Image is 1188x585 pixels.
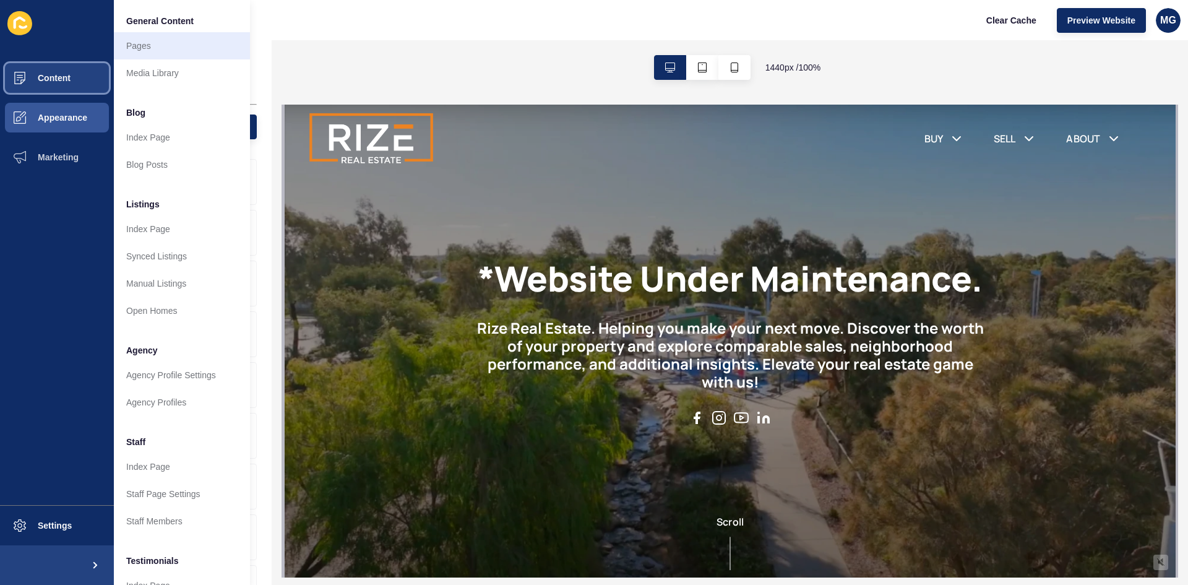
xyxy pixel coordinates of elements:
span: Staff [126,436,145,448]
button: Preview Website [1057,8,1146,33]
a: Index Page [114,124,250,151]
span: MG [1160,14,1176,27]
span: Listings [126,198,160,210]
a: Open Homes [114,297,250,324]
span: Testimonials [126,555,179,567]
a: Synced Listings [114,243,250,270]
a: Pages [114,32,250,59]
a: Agency Profile Settings [114,362,250,389]
a: Blog Posts [114,151,250,178]
a: BUY [640,27,658,41]
div: Scroll [5,410,886,466]
span: Preview Website [1067,14,1135,27]
a: Staff Members [114,508,250,535]
a: ABOUT [781,27,816,41]
a: Manual Listings [114,270,250,297]
span: General Content [126,15,194,27]
span: Agency [126,344,158,357]
a: Index Page [114,453,250,480]
a: Agency Profiles [114,389,250,416]
a: SELL [709,27,731,41]
a: Media Library [114,59,250,87]
a: Staff Page Settings [114,480,250,508]
span: Clear Cache [986,14,1036,27]
span: 1440 px / 100 % [765,61,821,74]
a: Index Page [114,215,250,243]
h1: *Website Under Maintenance. [194,153,698,194]
span: Blog [126,106,145,119]
button: Clear Cache [976,8,1047,33]
img: Company logo [25,6,148,62]
h2: Rize Real Estate. Helping you make your next move. Discover the worth of your property and explor... [187,214,704,286]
